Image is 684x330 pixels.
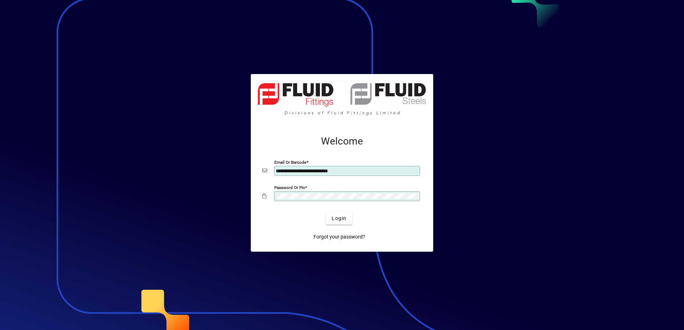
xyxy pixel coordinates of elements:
span: Login [332,215,346,222]
a: Forgot your password? [311,230,368,243]
mat-label: Email or Barcode [274,160,306,165]
span: Forgot your password? [313,233,365,241]
h2: Welcome [262,135,422,147]
button: Login [326,212,352,225]
mat-label: Password or Pin [274,185,305,190]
